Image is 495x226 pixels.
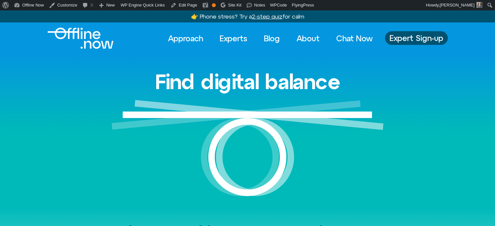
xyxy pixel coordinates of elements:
span: Expert Sign-up [390,34,443,42]
a: Experts [214,31,253,46]
a: Blog [258,31,286,46]
a: Chat Now [330,31,378,46]
a: Approach [162,31,209,46]
div: Logo [48,28,103,49]
img: offline.now [48,28,114,49]
span: [PERSON_NAME] [440,3,474,7]
nav: Menu [162,31,378,46]
div: OK [212,3,216,7]
span: Site Kit [228,3,241,7]
h1: Find digital balance [155,70,340,93]
a: About [291,31,325,46]
a: Expert Sign-up [385,31,448,45]
u: 2-step quiz [252,13,282,20]
a: 👉 Phone stress? Try a2-step quizfor calm [191,13,304,20]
